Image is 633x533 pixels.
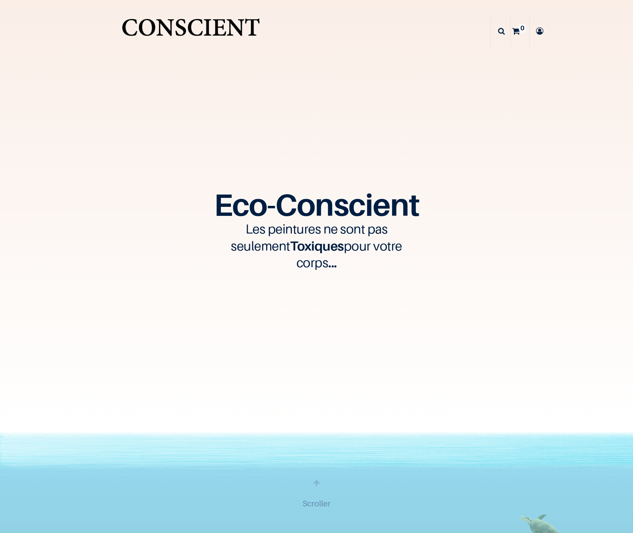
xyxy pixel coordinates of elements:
a: 0 [511,15,529,47]
a: Logo of Conscient [120,13,262,49]
h3: Les peintures ne sont pas seulement pour votre corps [217,221,416,270]
h1: Eco-Conscient [88,192,545,217]
span: ... [328,255,337,270]
span: Toxiques [290,238,344,254]
img: Conscient [120,13,262,49]
sup: 0 [519,24,526,33]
